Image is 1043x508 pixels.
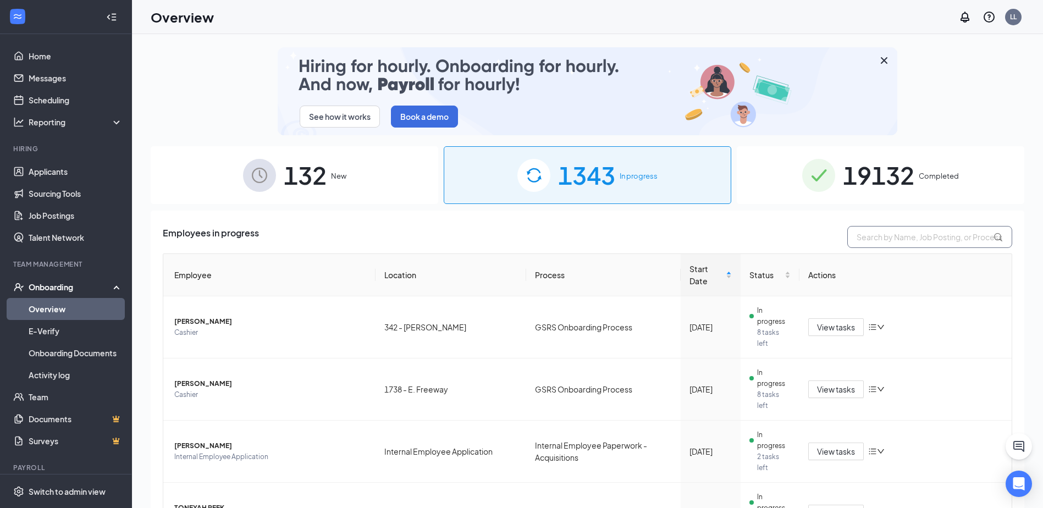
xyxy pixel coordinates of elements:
[12,11,23,22] svg: WorkstreamLogo
[163,226,259,248] span: Employees in progress
[376,358,526,421] td: 1738 - E. Freeway
[558,156,615,194] span: 1343
[29,67,123,89] a: Messages
[757,367,791,389] span: In progress
[13,486,24,497] svg: Settings
[13,144,120,153] div: Hiring
[808,318,864,336] button: View tasks
[868,385,877,394] span: bars
[817,445,855,457] span: View tasks
[817,383,855,395] span: View tasks
[284,156,327,194] span: 132
[13,259,120,269] div: Team Management
[877,323,885,331] span: down
[919,170,959,181] span: Completed
[877,448,885,455] span: down
[868,447,877,456] span: bars
[13,117,24,128] svg: Analysis
[1010,12,1017,21] div: LL
[689,383,732,395] div: [DATE]
[526,421,681,483] td: Internal Employee Paperwork - Acquisitions
[29,117,123,128] div: Reporting
[757,451,791,473] span: 2 tasks left
[868,323,877,332] span: bars
[741,254,799,296] th: Status
[29,386,123,408] a: Team
[620,170,658,181] span: In progress
[106,12,117,23] svg: Collapse
[526,254,681,296] th: Process
[331,170,346,181] span: New
[689,263,724,287] span: Start Date
[174,389,367,400] span: Cashier
[29,342,123,364] a: Onboarding Documents
[526,358,681,421] td: GSRS Onboarding Process
[29,430,123,452] a: SurveysCrown
[958,10,972,24] svg: Notifications
[29,161,123,183] a: Applicants
[174,316,367,327] span: [PERSON_NAME]
[689,445,732,457] div: [DATE]
[29,89,123,111] a: Scheduling
[1006,471,1032,497] div: Open Intercom Messenger
[151,8,214,26] h1: Overview
[689,321,732,333] div: [DATE]
[847,226,1012,248] input: Search by Name, Job Posting, or Process
[278,47,897,135] img: payroll-small.gif
[29,281,113,292] div: Onboarding
[174,440,367,451] span: [PERSON_NAME]
[799,254,1012,296] th: Actions
[29,205,123,227] a: Job Postings
[174,327,367,338] span: Cashier
[526,296,681,358] td: GSRS Onboarding Process
[29,183,123,205] a: Sourcing Tools
[843,156,914,194] span: 19132
[174,378,367,389] span: [PERSON_NAME]
[376,296,526,358] td: 342 - [PERSON_NAME]
[878,54,891,67] svg: Cross
[757,429,791,451] span: In progress
[163,254,376,296] th: Employee
[817,321,855,333] span: View tasks
[174,451,367,462] span: Internal Employee Application
[300,106,380,128] button: See how it works
[376,254,526,296] th: Location
[757,305,791,327] span: In progress
[1012,440,1025,453] svg: ChatActive
[376,421,526,483] td: Internal Employee Application
[13,281,24,292] svg: UserCheck
[13,463,120,472] div: Payroll
[29,320,123,342] a: E-Verify
[29,298,123,320] a: Overview
[983,10,996,24] svg: QuestionInfo
[757,389,791,411] span: 8 tasks left
[808,443,864,460] button: View tasks
[757,327,791,349] span: 8 tasks left
[749,269,782,281] span: Status
[391,106,458,128] button: Book a demo
[29,486,106,497] div: Switch to admin view
[29,364,123,386] a: Activity log
[808,380,864,398] button: View tasks
[1006,433,1032,460] button: ChatActive
[877,385,885,393] span: down
[29,45,123,67] a: Home
[29,227,123,249] a: Talent Network
[29,408,123,430] a: DocumentsCrown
